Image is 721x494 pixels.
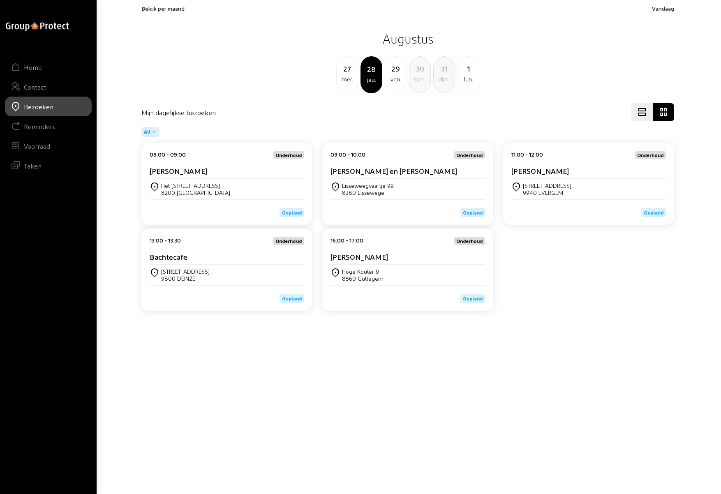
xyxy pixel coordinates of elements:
span: Gepland [282,210,302,215]
img: logo-oneline.png [6,22,69,31]
span: Gepland [282,295,302,301]
div: 16:00 - 17:00 [330,237,363,245]
cam-card-title: Bachtecafe [150,252,187,261]
a: Contact [5,77,92,97]
h2: Augustus [141,28,674,49]
a: Bezoeken [5,97,92,116]
div: 9940 EVERGEM [523,189,575,196]
div: 8560 Gullegem [342,275,384,282]
span: Onderhoud [456,238,483,243]
cam-card-title: [PERSON_NAME] [330,252,388,261]
div: jeu. [361,75,381,85]
a: Home [5,57,92,77]
div: 30 [409,63,430,74]
span: Onderhoud [456,152,483,157]
div: 13:00 - 13:30 [150,237,181,245]
div: 8200 [GEOGRAPHIC_DATA] [161,189,230,196]
div: 09:00 - 10:00 [330,151,365,159]
div: 29 [385,63,406,74]
div: 31 [434,63,455,74]
span: Bekijk per maand [141,5,185,12]
a: Taken [5,156,92,175]
span: Gepland [463,295,483,301]
div: dim. [434,74,455,84]
div: Reminders [24,122,55,130]
div: Contact [24,83,46,91]
cam-card-title: [PERSON_NAME] [150,166,207,175]
span: Gepland [463,210,483,215]
h4: Mijn dagelijkse bezoeken [141,108,216,116]
span: Onderhoud [275,238,302,243]
div: Hoge Kouter 9 [342,268,384,275]
span: Gepland [644,210,663,215]
div: 9800 DEINZE [161,275,210,282]
div: sam. [409,74,430,84]
div: Taken [24,162,42,170]
a: Reminders [5,116,92,136]
div: [STREET_ADDRESS] - [523,182,575,189]
div: 27 [337,63,358,74]
div: 11:00 - 12:00 [511,151,543,159]
div: ven. [385,74,406,84]
div: [STREET_ADDRESS] [161,268,210,275]
div: lun. [458,74,479,84]
div: 08:00 - 09:00 [150,151,186,159]
cam-card-title: [PERSON_NAME] en [PERSON_NAME] [330,166,457,175]
div: 1 [458,63,479,74]
div: 28 [361,63,381,75]
span: All [144,129,150,135]
div: Het [STREET_ADDRESS] [161,182,230,189]
div: Home [24,63,42,71]
span: Onderhoud [637,152,663,157]
div: Voorraad [24,142,50,150]
span: Vandaag [652,5,674,12]
div: 8380 Lissewege [342,189,394,196]
div: mer. [337,74,358,84]
span: Onderhoud [275,152,302,157]
a: Voorraad [5,136,92,156]
div: Lisseweegvaartje 99 [342,182,394,189]
cam-card-title: [PERSON_NAME] [511,166,569,175]
div: Bezoeken [24,103,53,111]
